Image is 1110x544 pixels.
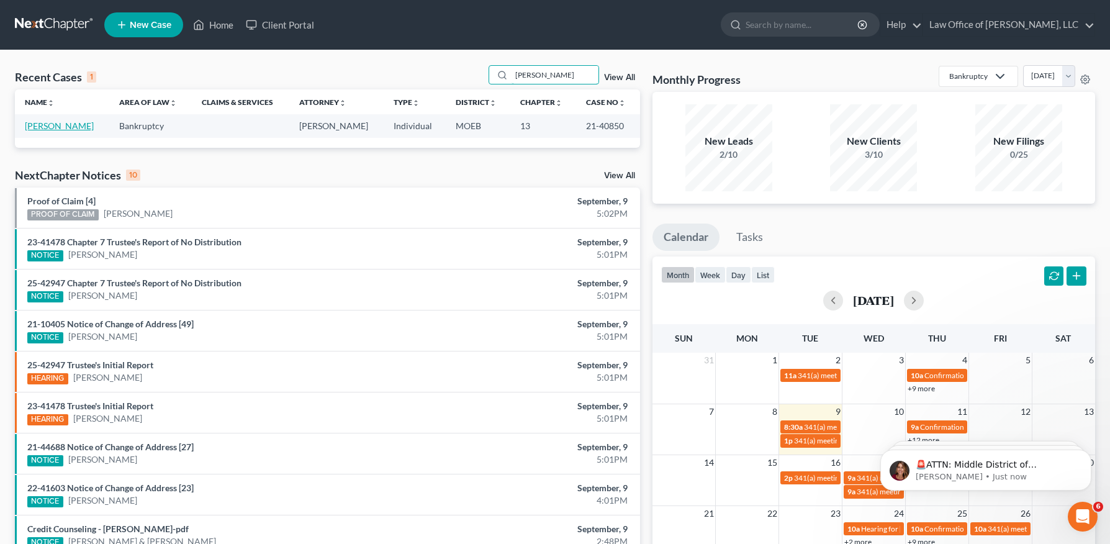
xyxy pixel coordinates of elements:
[604,171,635,180] a: View All
[847,487,855,496] span: 9a
[908,384,935,393] a: +9 more
[436,330,628,343] div: 5:01PM
[27,483,194,493] a: 22-41603 Notice of Change of Address [23]
[27,496,63,507] div: NOTICE
[68,330,137,343] a: [PERSON_NAME]
[104,207,173,220] a: [PERSON_NAME]
[68,453,137,466] a: [PERSON_NAME]
[1093,502,1103,512] span: 6
[847,473,855,483] span: 9a
[512,66,598,84] input: Search by name...
[169,99,177,107] i: unfold_more
[436,400,628,412] div: September, 9
[802,333,818,343] span: Tue
[784,473,793,483] span: 2p
[126,170,140,181] div: 10
[618,99,626,107] i: unfold_more
[864,333,884,343] span: Wed
[576,114,639,137] td: 21-40850
[726,266,751,283] button: day
[766,506,778,521] span: 22
[784,422,803,432] span: 8:30a
[436,482,628,494] div: September, 9
[27,237,241,247] a: 23-41478 Chapter 7 Trustee's Report of No Distribution
[27,319,194,329] a: 21-10405 Notice of Change of Address [49]
[834,353,842,368] span: 2
[911,524,923,533] span: 10a
[893,506,905,521] span: 24
[456,97,497,107] a: Districtunfold_more
[703,455,715,470] span: 14
[68,289,137,302] a: [PERSON_NAME]
[956,404,968,419] span: 11
[1068,502,1098,532] iframe: Intercom live chat
[510,114,576,137] td: 13
[988,524,1108,533] span: 341(a) meeting for [PERSON_NAME]
[436,318,628,330] div: September, 9
[725,224,774,251] a: Tasks
[436,441,628,453] div: September, 9
[861,524,1024,533] span: Hearing for [PERSON_NAME] & [PERSON_NAME]
[299,97,346,107] a: Attorneyunfold_more
[661,266,695,283] button: month
[652,72,741,87] h3: Monthly Progress
[766,455,778,470] span: 15
[771,404,778,419] span: 8
[708,404,715,419] span: 7
[911,422,919,432] span: 9a
[685,148,772,161] div: 2/10
[794,473,914,483] span: 341(a) meeting for [PERSON_NAME]
[27,401,153,411] a: 23-41478 Trustee's Initial Report
[1024,353,1032,368] span: 5
[436,412,628,425] div: 5:01PM
[436,359,628,371] div: September, 9
[703,506,715,521] span: 21
[751,266,775,283] button: list
[893,404,905,419] span: 10
[27,360,153,370] a: 25-42947 Trustee's Initial Report
[1019,404,1032,419] span: 12
[924,524,1065,533] span: Confirmation hearing for [PERSON_NAME]
[436,453,628,466] div: 5:01PM
[784,436,793,445] span: 1p
[436,277,628,289] div: September, 9
[604,73,635,82] a: View All
[771,353,778,368] span: 1
[130,20,171,30] span: New Case
[956,506,968,521] span: 25
[109,114,192,137] td: Bankruptcy
[830,148,917,161] div: 3/10
[446,114,510,137] td: MOEB
[27,332,63,343] div: NOTICE
[27,291,63,302] div: NOTICE
[1019,506,1032,521] span: 26
[436,494,628,507] div: 4:01PM
[25,120,94,131] a: [PERSON_NAME]
[289,114,384,137] td: [PERSON_NAME]
[923,14,1094,36] a: Law Office of [PERSON_NAME], LLC
[47,99,55,107] i: unfold_more
[830,134,917,148] div: New Clients
[961,353,968,368] span: 4
[436,236,628,248] div: September, 9
[68,248,137,261] a: [PERSON_NAME]
[975,148,1062,161] div: 0/25
[27,414,68,425] div: HEARING
[73,412,142,425] a: [PERSON_NAME]
[794,436,914,445] span: 341(a) meeting for [PERSON_NAME]
[862,424,1110,510] iframe: Intercom notifications message
[555,99,562,107] i: unfold_more
[436,523,628,535] div: September, 9
[27,278,241,288] a: 25-42947 Chapter 7 Trustee's Report of No Distribution
[736,333,758,343] span: Mon
[746,13,859,36] input: Search by name...
[857,487,1042,496] span: 341(a) meeting for [PERSON_NAME] & [PERSON_NAME]
[187,14,240,36] a: Home
[974,524,986,533] span: 10a
[27,442,194,452] a: 21-44688 Notice of Change of Address [27]
[384,114,446,137] td: Individual
[857,473,977,483] span: 341(a) meeting for [PERSON_NAME]
[192,89,289,114] th: Claims & Services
